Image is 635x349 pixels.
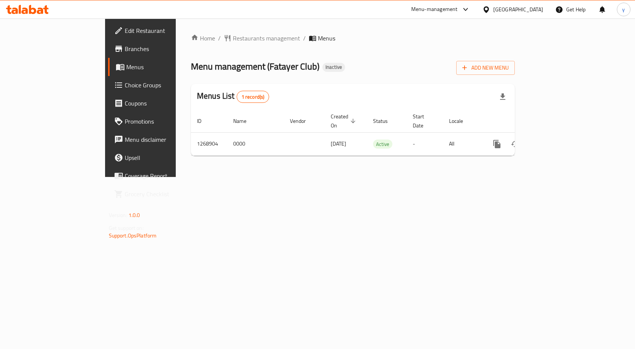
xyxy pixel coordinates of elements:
span: Locale [449,116,473,126]
span: Upsell [125,153,205,162]
a: Branches [108,40,211,58]
div: [GEOGRAPHIC_DATA] [493,5,543,14]
span: Get support on: [109,223,144,233]
span: Inactive [322,64,345,70]
span: Grocery Checklist [125,189,205,199]
span: 1 record(s) [237,93,269,101]
span: y [622,5,625,14]
a: Promotions [108,112,211,130]
td: - [407,132,443,155]
button: more [488,135,506,153]
span: Branches [125,44,205,53]
th: Actions [482,110,567,133]
span: Active [373,140,392,149]
a: Edit Restaurant [108,22,211,40]
span: Promotions [125,117,205,126]
span: Edit Restaurant [125,26,205,35]
div: Inactive [322,63,345,72]
span: ID [197,116,211,126]
span: Restaurants management [233,34,300,43]
a: Choice Groups [108,76,211,94]
nav: breadcrumb [191,34,515,43]
a: Support.OpsPlatform [109,231,157,240]
span: Menu disclaimer [125,135,205,144]
a: Restaurants management [224,34,300,43]
span: Menus [318,34,335,43]
span: Menu management ( Fatayer Club ) [191,58,319,75]
div: Menu-management [411,5,458,14]
div: Export file [494,88,512,106]
span: 1.0.0 [129,210,140,220]
button: Change Status [506,135,524,153]
td: All [443,132,482,155]
h2: Menus List [197,90,269,103]
a: Upsell [108,149,211,167]
span: Coupons [125,99,205,108]
div: Total records count [237,91,269,103]
span: Vendor [290,116,316,126]
a: Menu disclaimer [108,130,211,149]
a: Grocery Checklist [108,185,211,203]
span: Version: [109,210,127,220]
span: Choice Groups [125,81,205,90]
span: Menus [126,62,205,71]
a: Coupons [108,94,211,112]
span: Created On [331,112,358,130]
a: Coverage Report [108,167,211,185]
td: 0000 [227,132,284,155]
li: / [218,34,221,43]
span: Add New Menu [462,63,509,73]
span: Start Date [413,112,434,130]
span: Name [233,116,256,126]
span: [DATE] [331,139,346,149]
span: Coverage Report [125,171,205,180]
span: Status [373,116,398,126]
li: / [303,34,306,43]
table: enhanced table [191,110,567,156]
a: Menus [108,58,211,76]
button: Add New Menu [456,61,515,75]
